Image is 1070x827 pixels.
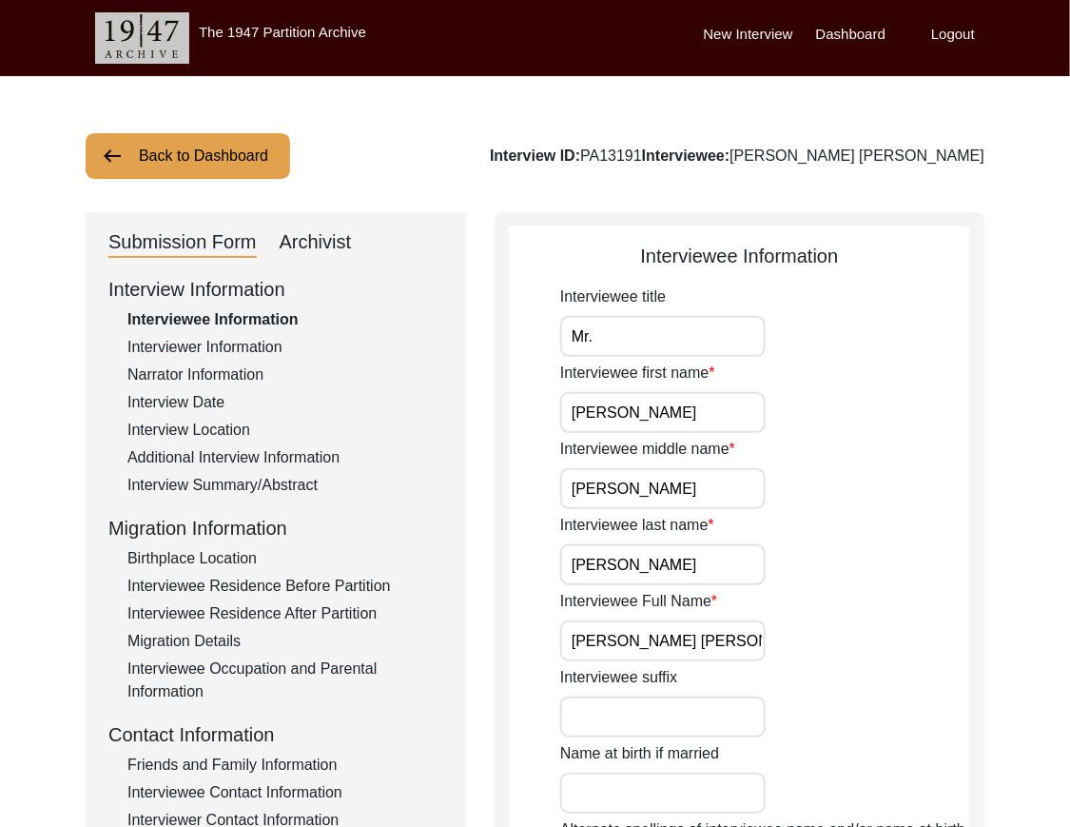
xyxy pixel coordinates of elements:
button: Back to Dashboard [86,133,290,179]
b: Interview ID: [490,148,580,164]
label: Interviewee title [560,286,666,308]
label: Interviewee suffix [560,666,677,689]
label: New Interview [704,24,793,46]
label: Interviewee Full Name [560,590,717,613]
label: Interviewee last name [560,514,714,537]
div: Friends and Family Information [127,754,443,777]
div: Interviewer Information [127,336,443,359]
div: Migration Information [108,514,443,542]
div: Interviewee Occupation and Parental Information [127,658,443,703]
div: Interviewee Residence Before Partition [127,575,443,598]
div: Submission Form [108,227,257,258]
div: Interview Summary/Abstract [127,474,443,497]
div: Interviewee Residence After Partition [127,602,443,625]
label: The 1947 Partition Archive [199,24,366,40]
label: Interviewee first name [560,362,715,384]
div: Interviewee Information [509,242,970,270]
img: arrow-left.png [101,145,124,167]
div: Migration Details [127,630,443,653]
div: Birthplace Location [127,547,443,570]
div: Contact Information [108,720,443,749]
label: Interviewee middle name [560,438,735,461]
div: Interviewee Contact Information [127,781,443,804]
div: Interviewee Information [127,308,443,331]
div: PA13191 [PERSON_NAME] [PERSON_NAME] [490,145,984,167]
b: Interviewee: [642,148,730,164]
div: Archivist [280,227,352,258]
div: Narrator Information [127,364,443,386]
img: header-logo.png [95,12,189,64]
div: Interview Information [108,275,443,304]
label: Name at birth if married [560,742,719,765]
label: Dashboard [816,24,885,46]
label: Logout [931,24,975,46]
div: Additional Interview Information [127,446,443,469]
div: Interview Location [127,419,443,442]
div: Interview Date [127,391,443,414]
